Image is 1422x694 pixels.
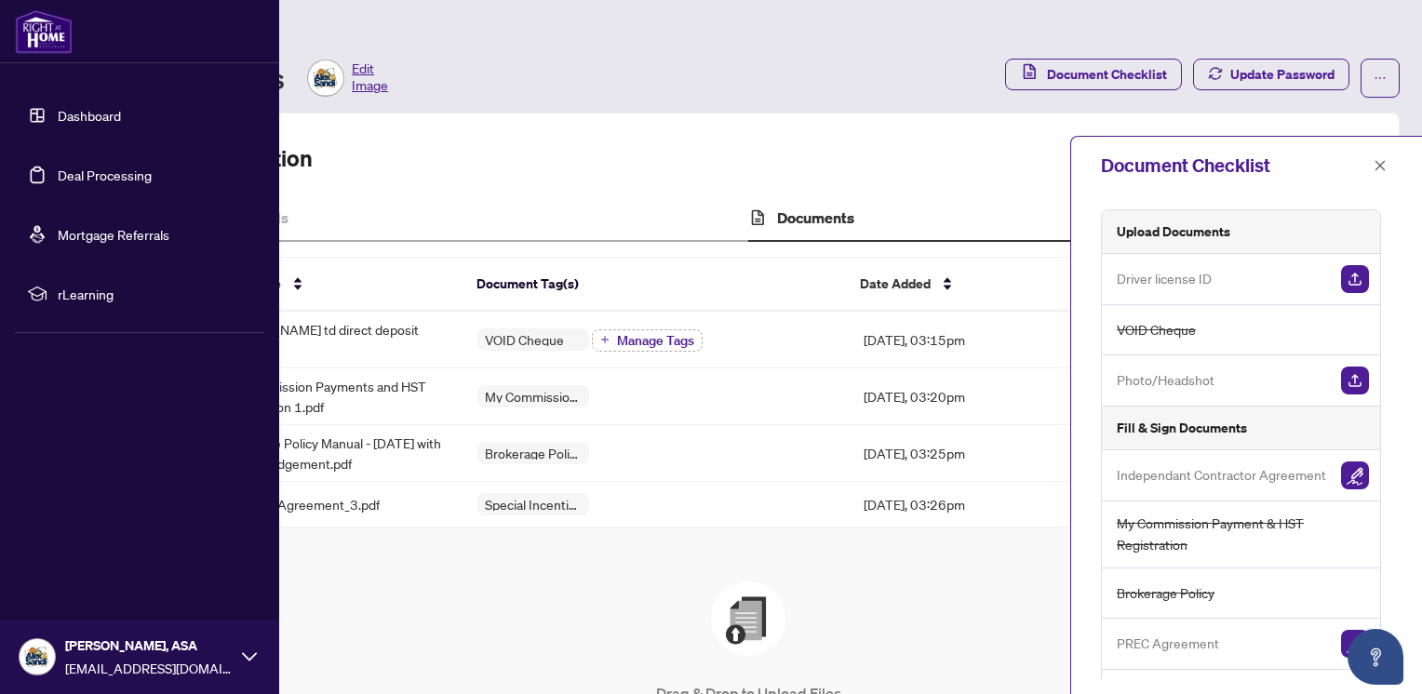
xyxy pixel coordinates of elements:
[849,482,1093,527] td: [DATE], 03:26pm
[849,312,1093,368] td: [DATE], 03:15pm
[600,335,610,344] span: plus
[221,494,380,514] span: Incentive Agreement_3.pdf
[860,274,931,294] span: Date Added
[1005,59,1182,90] button: Document Checklist
[592,329,703,352] button: Manage Tags
[477,390,589,403] span: My Commission Payment & HST Registration
[65,635,233,656] span: [PERSON_NAME], ASA
[58,167,152,183] a: Deal Processing
[206,258,462,312] th: File Name
[1117,513,1369,556] span: My Commission Payment & HST Registration
[477,333,571,346] span: VOID Cheque
[1230,60,1335,89] span: Update Password
[1101,152,1368,180] div: Document Checklist
[1117,633,1219,654] span: PREC Agreement
[1341,630,1369,658] img: Sign Document
[1117,221,1230,242] h5: Upload Documents
[308,60,343,96] img: Profile Icon
[462,258,846,312] th: Document Tag(s)
[1374,72,1387,85] span: ellipsis
[1348,629,1403,685] button: Open asap
[1117,418,1247,438] h5: Fill & Sign Documents
[849,368,1093,425] td: [DATE], 03:20pm
[58,284,251,304] span: rLearning
[849,425,1093,482] td: [DATE], 03:25pm
[1341,461,1369,489] img: Sign Document
[65,658,233,678] span: [EMAIL_ADDRESS][DOMAIN_NAME]
[1117,582,1214,604] span: Brokerage Policy
[352,60,388,97] span: Edit Image
[477,498,589,511] span: Special Incentive Agreement
[221,433,448,474] span: Brokerage Policy Manual - [DATE] with Acknowledgement.pdf
[1341,367,1369,394] img: Upload Document
[1117,268,1212,289] span: Driver license ID
[221,376,448,417] span: My Commission Payments and HST Registration 1.pdf
[711,581,785,656] img: File Upload
[20,639,55,674] img: Profile Icon
[15,9,73,54] img: logo
[1117,369,1214,391] span: Photo/Headshot
[58,107,121,124] a: Dashboard
[1117,464,1326,486] span: Independant Contractor Agreement
[1047,60,1167,89] span: Document Checklist
[58,226,169,243] a: Mortgage Referrals
[477,447,589,460] span: Brokerage Policy
[1193,59,1349,90] button: Update Password
[1341,265,1369,293] img: Upload Document
[1374,159,1387,172] span: close
[617,334,694,347] span: Manage Tags
[845,258,1088,312] th: Date Added
[1117,319,1196,340] span: VOID Cheque
[777,207,854,229] h4: Documents
[221,319,448,360] span: [PERSON_NAME] td direct deposit form.pdf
